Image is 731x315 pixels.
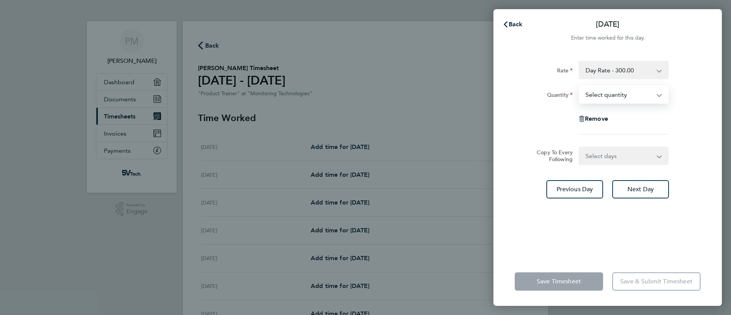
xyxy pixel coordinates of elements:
[557,67,573,76] label: Rate
[585,115,608,122] span: Remove
[546,180,603,198] button: Previous Day
[495,17,530,32] button: Back
[509,21,523,28] span: Back
[627,185,654,193] span: Next Day
[557,185,593,193] span: Previous Day
[531,149,573,163] label: Copy To Every Following
[612,180,669,198] button: Next Day
[579,116,608,122] button: Remove
[596,19,619,30] p: [DATE]
[493,34,722,43] div: Enter time worked for this day.
[547,91,573,101] label: Quantity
